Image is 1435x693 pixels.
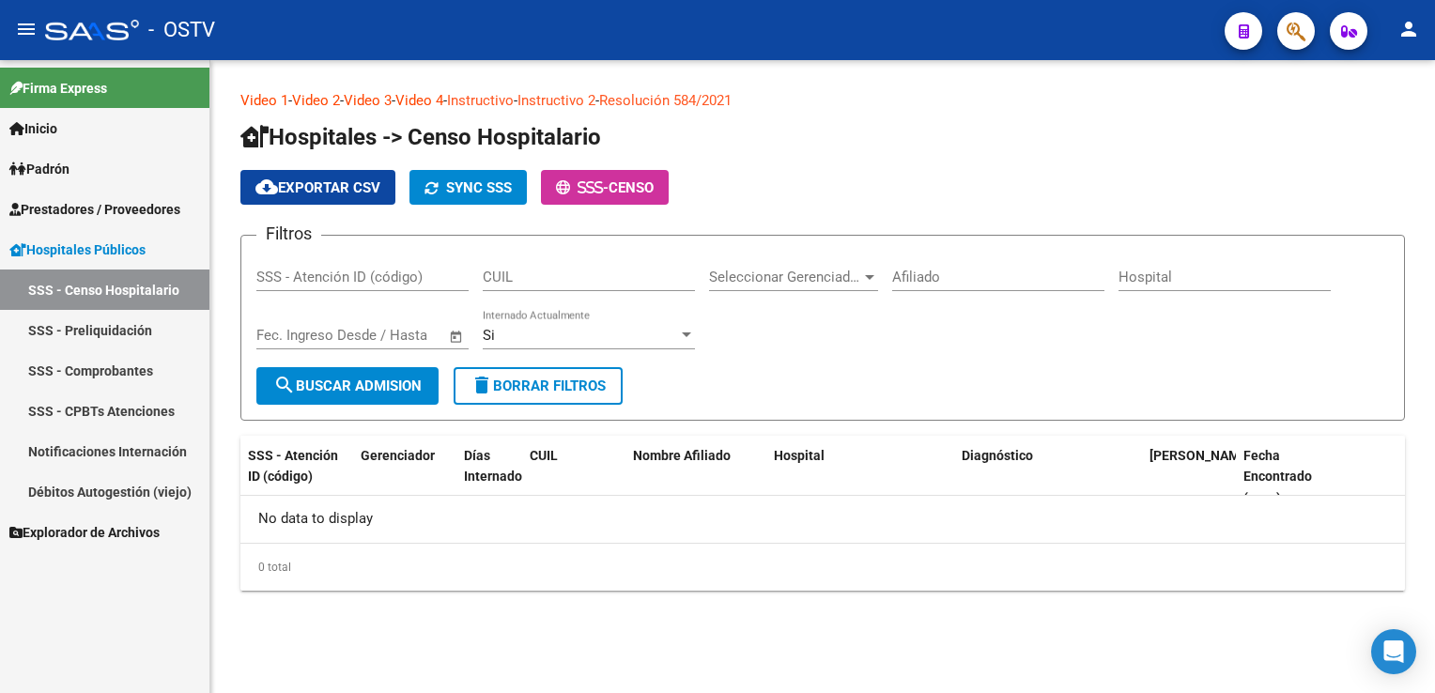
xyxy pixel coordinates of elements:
button: -CENSO [541,170,669,205]
datatable-header-cell: Nombre Afiliado [625,436,766,518]
datatable-header-cell: CUIL [522,436,625,518]
span: Buscar admision [273,377,422,394]
button: Buscar admision [256,367,439,405]
datatable-header-cell: SSS - Atención ID (código) [240,436,353,518]
span: - OSTV [148,9,215,51]
span: Explorador de Archivos [9,522,160,543]
datatable-header-cell: Días Internado [456,436,522,518]
span: Firma Express [9,78,107,99]
span: Fecha Encontrado (saas) [1243,448,1312,506]
span: [PERSON_NAME] [1150,448,1251,463]
button: Open calendar [446,326,468,347]
input: Fecha fin [349,327,440,344]
span: Si [483,327,495,344]
input: Fecha inicio [256,327,332,344]
span: Seleccionar Gerenciador [709,269,861,285]
mat-icon: menu [15,18,38,40]
a: Resolución 584/2021 [599,92,732,109]
mat-icon: person [1397,18,1420,40]
button: SYNC SSS [409,170,527,205]
div: Open Intercom Messenger [1371,629,1416,674]
a: Instructivo 2 [517,92,595,109]
span: - [556,179,609,196]
datatable-header-cell: Diagnóstico [954,436,1142,518]
a: Video 4 [395,92,443,109]
span: Inicio [9,118,57,139]
a: Video 2 [292,92,340,109]
datatable-header-cell: Fecha Ingreso [1142,436,1236,518]
span: SSS - Atención ID (código) [248,448,338,485]
span: CUIL [530,448,558,463]
datatable-header-cell: Gerenciador [353,436,456,518]
span: Hospitales Públicos [9,239,146,260]
mat-icon: cloud_download [255,176,278,198]
span: CENSO [609,179,654,196]
button: Borrar Filtros [454,367,623,405]
span: Exportar CSV [255,179,380,196]
datatable-header-cell: Hospital [766,436,954,518]
span: SYNC SSS [446,179,512,196]
span: Padrón [9,159,69,179]
a: Instructivo [447,92,514,109]
button: Exportar CSV [240,170,395,205]
span: Diagnóstico [962,448,1033,463]
mat-icon: delete [471,374,493,396]
datatable-header-cell: Fecha Encontrado (saas) [1236,436,1330,518]
a: Video 1 [240,92,288,109]
div: No data to display [240,496,1405,543]
span: Gerenciador [361,448,435,463]
span: Hospitales -> Censo Hospitalario [240,124,601,150]
span: Borrar Filtros [471,377,606,394]
a: Video 3 [344,92,392,109]
mat-icon: search [273,374,296,396]
h3: Filtros [256,221,321,247]
div: 0 total [240,544,1405,591]
span: Nombre Afiliado [633,448,731,463]
p: - - - - - - [240,90,1405,111]
span: Prestadores / Proveedores [9,199,180,220]
span: Días Internado [464,448,522,485]
span: Hospital [774,448,825,463]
